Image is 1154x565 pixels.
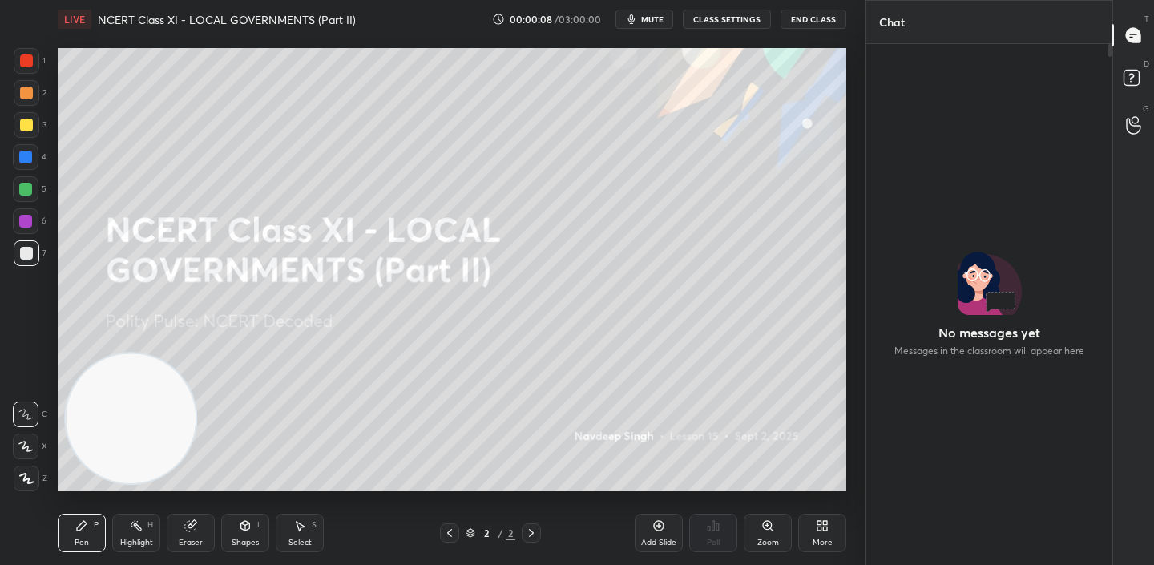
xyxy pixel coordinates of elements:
[13,144,46,170] div: 4
[641,539,676,547] div: Add Slide
[58,10,91,29] div: LIVE
[120,539,153,547] div: Highlight
[13,208,46,234] div: 6
[683,10,771,29] button: CLASS SETTINGS
[288,539,312,547] div: Select
[147,521,153,529] div: H
[1144,58,1149,70] p: D
[13,176,46,202] div: 5
[13,402,47,427] div: C
[13,434,47,459] div: X
[478,528,494,538] div: 2
[641,14,664,25] span: mute
[781,10,846,29] button: End Class
[506,526,515,540] div: 2
[14,466,47,491] div: Z
[866,1,918,43] p: Chat
[615,10,673,29] button: mute
[757,539,779,547] div: Zoom
[498,528,502,538] div: /
[179,539,203,547] div: Eraser
[232,539,259,547] div: Shapes
[1143,103,1149,115] p: G
[75,539,89,547] div: Pen
[14,80,46,106] div: 2
[98,12,356,27] h4: NCERT Class XI - LOCAL GOVERNMENTS (Part II)
[312,521,317,529] div: S
[14,240,46,266] div: 7
[94,521,99,529] div: P
[14,48,46,74] div: 1
[14,112,46,138] div: 3
[813,539,833,547] div: More
[257,521,262,529] div: L
[1144,13,1149,25] p: T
